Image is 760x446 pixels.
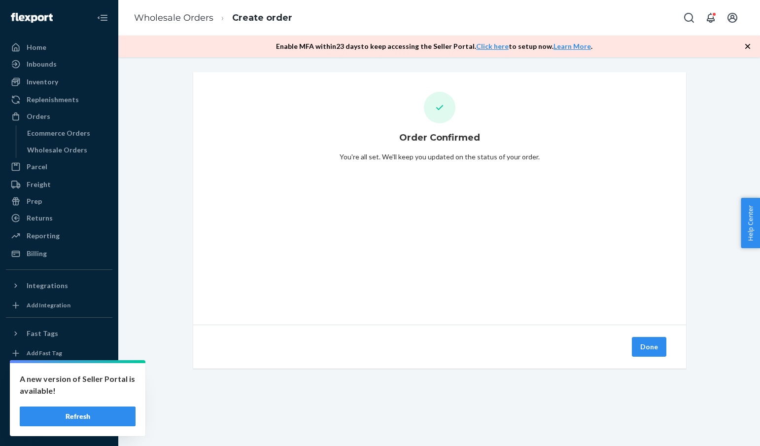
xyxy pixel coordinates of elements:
[27,77,58,87] div: Inventory
[232,12,292,23] a: Create order
[27,59,57,69] div: Inbounds
[6,159,112,175] a: Parcel
[6,246,112,261] a: Billing
[126,3,300,33] ol: breadcrumbs
[723,8,742,28] button: Open account menu
[6,278,112,294] button: Integrations
[6,228,112,244] a: Reporting
[27,111,50,121] div: Orders
[6,326,112,341] button: Fast Tags
[22,142,113,158] a: Wholesale Orders
[11,13,53,23] img: Flexport logo
[6,39,112,55] a: Home
[553,42,591,50] a: Learn More
[27,95,79,105] div: Replenishments
[27,349,62,357] div: Add Fast Tag
[27,231,60,241] div: Reporting
[6,345,112,361] a: Add Fast Tag
[22,125,113,141] a: Ecommerce Orders
[276,41,592,51] p: Enable MFA within 23 days to keep accessing the Seller Portal. to setup now. .
[20,373,136,397] p: A new version of Seller Portal is available!
[6,210,112,226] a: Returns
[6,177,112,192] a: Freight
[27,180,51,189] div: Freight
[27,301,70,309] div: Add Integration
[6,109,112,124] a: Orders
[6,92,112,108] a: Replenishments
[27,329,58,338] div: Fast Tags
[27,145,87,155] div: Wholesale Orders
[632,337,666,357] button: Done
[27,213,53,223] div: Returns
[340,152,540,162] div: You're all set. We'll keep you updated on the status of your order.
[6,56,112,72] a: Inbounds
[741,198,760,248] button: Help Center
[701,8,721,28] button: Open notifications
[20,407,136,426] button: Refresh
[134,12,213,23] a: Wholesale Orders
[6,74,112,90] a: Inventory
[6,402,112,417] a: Help Center
[476,42,509,50] a: Click here
[93,8,112,28] button: Close Navigation
[27,162,47,172] div: Parcel
[6,297,112,313] a: Add Integration
[399,131,480,144] h3: Order Confirmed
[27,42,46,52] div: Home
[27,249,47,259] div: Billing
[6,368,112,384] a: Settings
[27,281,68,291] div: Integrations
[27,196,42,206] div: Prep
[696,416,750,441] iframe: Opens a widget where you can chat to one of our agents
[679,8,699,28] button: Open Search Box
[6,418,112,434] button: Give Feedback
[6,193,112,209] a: Prep
[27,128,90,138] div: Ecommerce Orders
[6,385,112,401] button: Talk to Support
